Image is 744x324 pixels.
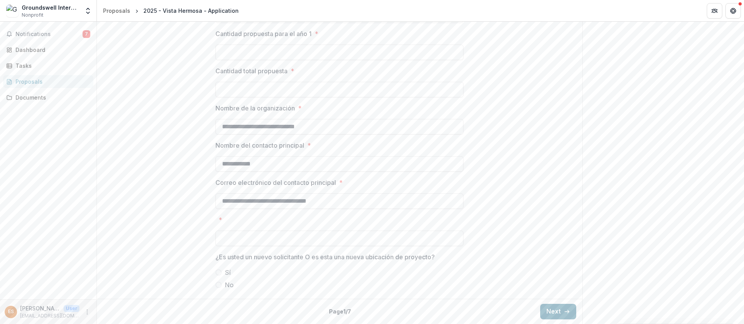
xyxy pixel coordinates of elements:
[20,304,60,312] p: [PERSON_NAME]
[100,5,242,16] nav: breadcrumb
[215,252,435,262] p: ¿Es usted un nuevo solicitante O es esta una nueva ubicación de proyecto?
[83,30,90,38] span: 7
[15,31,83,38] span: Notifications
[329,307,351,315] p: Page 1 / 7
[83,3,93,19] button: Open entity switcher
[215,178,336,187] p: Correo electrónico del contacto principal
[15,62,87,70] div: Tasks
[6,5,19,17] img: Groundswell International, Inc.
[3,28,93,40] button: Notifications7
[15,46,87,54] div: Dashboard
[83,307,92,317] button: More
[215,29,312,38] p: Cantidad propuesta para el año 1
[20,312,79,319] p: [EMAIL_ADDRESS][DOMAIN_NAME]
[15,93,87,102] div: Documents
[225,268,231,277] span: Sí
[225,280,234,290] span: No
[3,43,93,56] a: Dashboard
[143,7,239,15] div: 2025 - Vista Hermosa - Application
[215,141,304,150] p: Nombre del contacto principal
[100,5,133,16] a: Proposals
[15,78,87,86] div: Proposals
[103,7,130,15] div: Proposals
[22,3,79,12] div: Groundswell International, Inc.
[3,91,93,104] a: Documents
[707,3,722,19] button: Partners
[725,3,741,19] button: Get Help
[215,103,295,113] p: Nombre de la organización
[3,75,93,88] a: Proposals
[215,66,288,76] p: Cantidad total propuesta
[22,12,43,19] span: Nonprofit
[540,304,576,319] button: Next
[8,309,14,314] div: Ethan Scully
[64,305,79,312] p: User
[3,59,93,72] a: Tasks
